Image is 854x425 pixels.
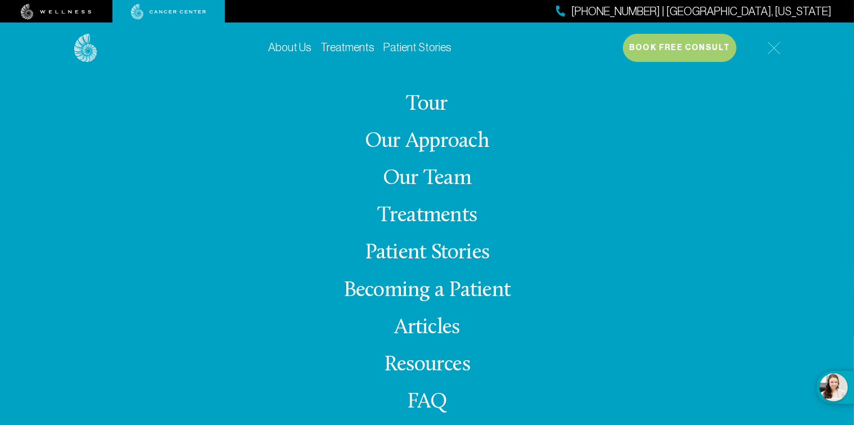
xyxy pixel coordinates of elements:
[74,34,97,62] img: logo
[387,56,467,78] a: About Us
[767,42,780,55] img: icon-hamburger
[21,4,92,20] img: wellness
[556,3,832,20] a: [PHONE_NUMBER] | [GEOGRAPHIC_DATA], [US_STATE]
[383,41,451,53] a: Patient Stories
[571,3,832,20] span: [PHONE_NUMBER] | [GEOGRAPHIC_DATA], [US_STATE]
[344,280,510,302] a: Becoming a Patient
[406,93,448,115] a: Tour
[131,4,206,20] img: cancer center
[384,354,470,376] a: Resources
[365,131,489,153] a: Our Approach
[383,168,471,190] a: Our Team
[377,205,477,227] a: Treatments
[623,34,736,62] button: Book Free Consult
[268,41,311,53] a: About Us
[407,391,448,413] a: FAQ
[320,41,374,53] a: Treatments
[395,317,460,339] a: Articles
[365,242,490,264] a: Patient Stories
